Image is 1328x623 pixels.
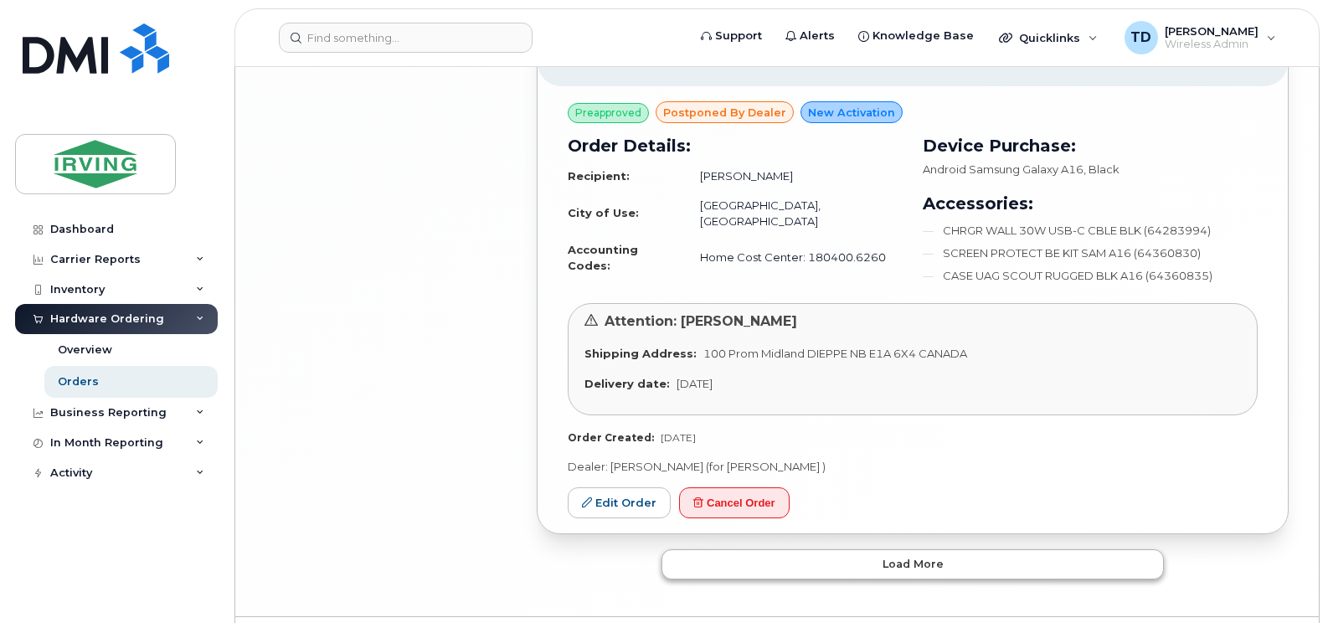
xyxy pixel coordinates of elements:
[568,431,654,444] strong: Order Created:
[661,431,696,444] span: [DATE]
[923,191,1258,216] h3: Accessories:
[808,105,895,121] span: New Activation
[703,347,967,360] span: 100 Prom Midland DIEPPE NB E1A 6X4 CANADA
[575,106,641,121] span: Preapproved
[923,162,1084,176] span: Android Samsung Galaxy A16
[568,169,630,183] strong: Recipient:
[847,19,986,53] a: Knowledge Base
[872,28,974,44] span: Knowledge Base
[568,459,1258,475] p: Dealer: [PERSON_NAME] (for [PERSON_NAME] )
[923,133,1258,158] h3: Device Purchase:
[661,549,1164,579] button: Load more
[584,347,697,360] strong: Shipping Address:
[584,377,670,390] strong: Delivery date:
[685,191,903,235] td: [GEOGRAPHIC_DATA], [GEOGRAPHIC_DATA]
[685,162,903,191] td: [PERSON_NAME]
[568,133,903,158] h3: Order Details:
[679,487,790,518] button: Cancel Order
[1165,24,1259,38] span: [PERSON_NAME]
[689,19,774,53] a: Support
[987,21,1109,54] div: Quicklinks
[568,487,671,518] a: Edit Order
[1113,21,1288,54] div: Tricia Downard
[1130,28,1151,48] span: TD
[1165,38,1259,51] span: Wireless Admin
[677,377,713,390] span: [DATE]
[685,235,903,280] td: Home Cost Center: 180400.6260
[605,313,797,329] span: Attention: [PERSON_NAME]
[1084,162,1120,176] span: , Black
[883,556,944,572] span: Load more
[800,28,835,44] span: Alerts
[774,19,847,53] a: Alerts
[923,268,1258,284] li: CASE UAG SCOUT RUGGED BLK A16 (64360835)
[923,223,1258,239] li: CHRGR WALL 30W USB-C CBLE BLK (64283994)
[715,28,762,44] span: Support
[1019,31,1080,44] span: Quicklinks
[568,206,639,219] strong: City of Use:
[923,245,1258,261] li: SCREEN PROTECT BE KIT SAM A16 (64360830)
[279,23,533,53] input: Find something...
[568,243,638,272] strong: Accounting Codes:
[663,105,786,121] span: postponed by Dealer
